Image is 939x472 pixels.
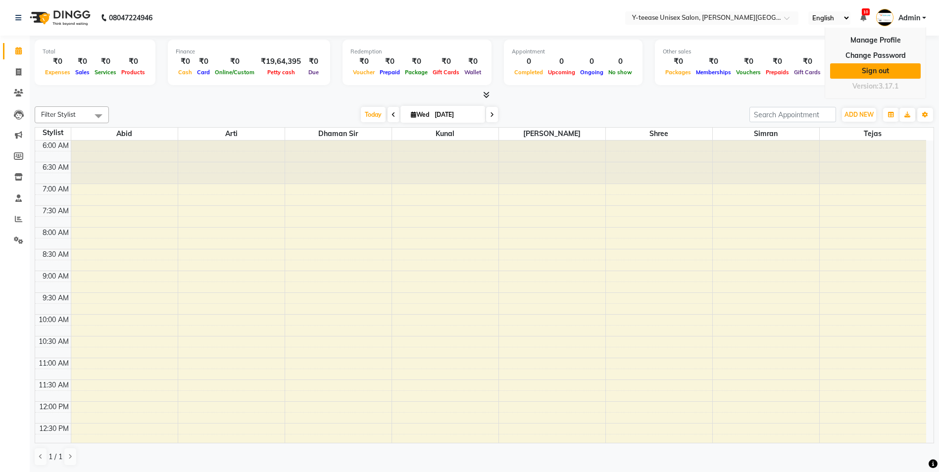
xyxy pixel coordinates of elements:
div: ₹0 [305,56,322,67]
div: 10:30 AM [37,336,71,347]
a: Manage Profile [830,33,921,48]
span: Gift Cards [430,69,462,76]
div: 6:00 AM [41,141,71,151]
span: No show [606,69,635,76]
span: Shree [606,128,712,140]
div: ₹0 [43,56,73,67]
span: Due [306,69,321,76]
div: ₹0 [92,56,119,67]
div: 7:30 AM [41,206,71,216]
button: ADD NEW [842,108,876,122]
div: 6:30 AM [41,162,71,173]
div: ₹0 [402,56,430,67]
span: 1 / 1 [49,452,62,462]
span: Abid [71,128,178,140]
span: Gift Cards [791,69,823,76]
div: 0 [578,56,606,67]
input: Search Appointment [749,107,836,122]
span: Completed [512,69,545,76]
div: Appointment [512,47,635,56]
span: Packages [663,69,693,76]
span: Arti [178,128,285,140]
div: 11:30 AM [37,380,71,390]
span: [PERSON_NAME] [499,128,605,140]
div: 10:00 AM [37,315,71,325]
div: ₹0 [195,56,212,67]
span: Memberships [693,69,734,76]
span: Ongoing [578,69,606,76]
span: Prepaid [377,69,402,76]
img: Admin [876,9,893,26]
div: ₹0 [73,56,92,67]
span: Dhaman Sir [285,128,392,140]
div: ₹0 [119,56,148,67]
span: Expenses [43,69,73,76]
span: Simran [713,128,819,140]
div: ₹0 [693,56,734,67]
span: Card [195,69,212,76]
span: Cash [176,69,195,76]
span: Online/Custom [212,69,257,76]
div: ₹0 [763,56,791,67]
span: Admin [898,13,920,23]
div: 12:30 PM [37,424,71,434]
div: ₹0 [377,56,402,67]
div: ₹0 [176,56,195,67]
div: 0 [606,56,635,67]
span: Wallet [462,69,484,76]
span: Today [361,107,386,122]
div: 12:00 PM [37,402,71,412]
div: Version:3.17.1 [830,79,921,94]
span: Filter Stylist [41,110,76,118]
a: 10 [860,13,866,22]
span: Services [92,69,119,76]
div: Finance [176,47,322,56]
div: Total [43,47,148,56]
div: Redemption [350,47,484,56]
div: ₹0 [462,56,484,67]
b: 08047224946 [109,4,152,32]
span: Petty cash [265,69,297,76]
span: 10 [862,8,870,15]
input: 2025-09-03 [432,107,481,122]
span: Kunal [392,128,498,140]
span: Prepaids [763,69,791,76]
div: ₹0 [734,56,763,67]
span: Sales [73,69,92,76]
div: 7:00 AM [41,184,71,194]
img: logo [25,4,93,32]
div: 8:30 AM [41,249,71,260]
div: 0 [512,56,545,67]
span: Vouchers [734,69,763,76]
div: 0 [545,56,578,67]
div: ₹0 [791,56,823,67]
span: Package [402,69,430,76]
div: ₹0 [663,56,693,67]
div: Other sales [663,47,823,56]
span: Upcoming [545,69,578,76]
div: 8:00 AM [41,228,71,238]
div: Stylist [35,128,71,138]
a: Sign out [830,63,921,79]
span: tejas [820,128,927,140]
span: Voucher [350,69,377,76]
a: Change Password [830,48,921,63]
span: Products [119,69,148,76]
div: ₹0 [212,56,257,67]
div: ₹0 [430,56,462,67]
div: 11:00 AM [37,358,71,369]
span: Wed [408,111,432,118]
div: 9:30 AM [41,293,71,303]
div: ₹0 [350,56,377,67]
div: ₹19,64,395 [257,56,305,67]
span: ADD NEW [844,111,874,118]
div: 9:00 AM [41,271,71,282]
